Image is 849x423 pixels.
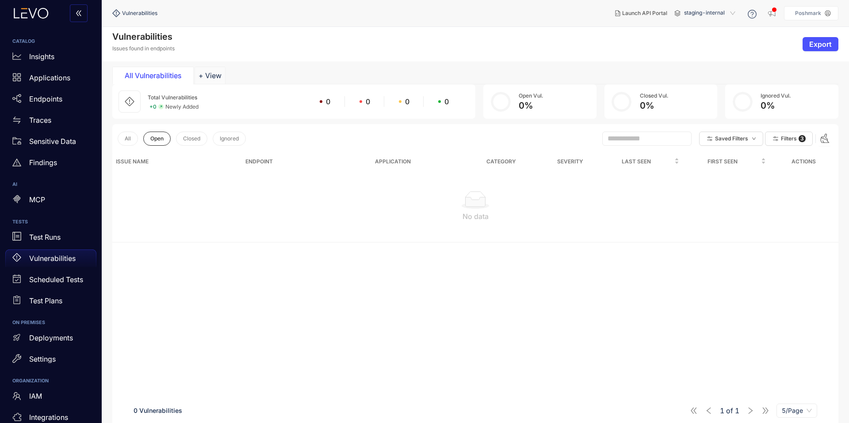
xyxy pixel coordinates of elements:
[75,10,82,18] span: double-left
[326,98,330,106] span: 0
[5,350,96,371] a: Settings
[5,271,96,292] a: Scheduled Tests
[799,135,806,142] span: 3
[519,93,543,99] div: Open Vul.
[795,10,821,16] p: Poshmark
[686,157,759,166] span: First Seen
[119,212,831,220] div: No data
[761,93,791,99] div: Ignored Vul.
[735,407,739,415] span: 1
[29,53,54,60] p: Insights
[622,10,667,16] span: Launch API Portal
[29,297,62,305] p: Test Plans
[29,116,51,124] p: Traces
[5,228,96,249] a: Test Runs
[125,136,131,142] span: All
[458,153,544,170] th: Category
[150,136,164,142] span: Open
[803,37,838,51] button: Export
[5,249,96,271] a: Vulnerabilities
[12,219,89,225] h6: TESTS
[29,276,83,283] p: Scheduled Tests
[195,67,226,84] button: Add tab
[220,136,239,142] span: Ignored
[371,153,458,170] th: Application
[29,159,57,166] p: Findings
[29,95,62,103] p: Endpoints
[5,154,96,175] a: Findings
[112,153,242,170] th: Issue Name
[5,292,96,313] a: Test Plans
[29,233,61,241] p: Test Runs
[12,378,89,384] h6: ORGANIZATION
[752,136,756,141] span: down
[29,196,45,204] p: MCP
[149,104,157,110] span: + 0
[70,4,88,22] button: double-left
[640,101,668,111] div: 0 %
[5,388,96,409] a: IAM
[519,101,543,111] div: 0 %
[720,407,724,415] span: 1
[640,93,668,99] div: Closed Vul.
[112,31,175,42] h4: Vulnerabilities
[29,355,56,363] p: Settings
[5,90,96,111] a: Endpoints
[782,404,812,417] span: 5/Page
[684,6,737,20] span: staging-internal
[12,392,21,400] span: team
[120,72,186,79] div: All Vulnerabilities
[29,74,70,82] p: Applications
[781,136,797,142] span: Filters
[176,132,207,146] button: Closed
[5,111,96,132] a: Traces
[29,254,76,262] p: Vulnerabilities
[242,153,371,170] th: Endpoint
[444,98,449,106] span: 0
[29,392,42,400] p: IAM
[12,39,89,44] h6: CATALOG
[761,101,791,111] div: 0 %
[29,413,68,421] p: Integrations
[715,136,748,142] span: Saved Filters
[165,104,199,110] span: Newly Added
[5,132,96,154] a: Sensitive Data
[29,137,76,145] p: Sensitive Data
[5,191,96,212] a: MCP
[769,153,838,170] th: Actions
[5,48,96,69] a: Insights
[12,116,21,125] span: swap
[720,407,739,415] span: of
[809,40,832,48] span: Export
[366,98,370,106] span: 0
[112,45,175,52] p: Issues found in endpoints
[765,132,813,146] button: Filters 3
[683,153,769,170] th: First Seen
[608,6,674,20] button: Launch API Portal
[544,153,596,170] th: Severity
[5,329,96,350] a: Deployments
[122,10,157,16] span: Vulnerabilities
[12,320,89,325] h6: ON PREMISES
[148,94,197,101] span: Total Vulnerabilities
[134,407,182,414] span: 0 Vulnerabilities
[29,334,73,342] p: Deployments
[12,158,21,167] span: warning
[118,132,138,146] button: All
[600,157,673,166] span: Last Seen
[597,153,683,170] th: Last Seen
[143,132,171,146] button: Open
[183,136,200,142] span: Closed
[213,132,246,146] button: Ignored
[699,132,763,146] button: Saved Filtersdown
[405,98,409,106] span: 0
[5,69,96,90] a: Applications
[12,182,89,187] h6: AI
